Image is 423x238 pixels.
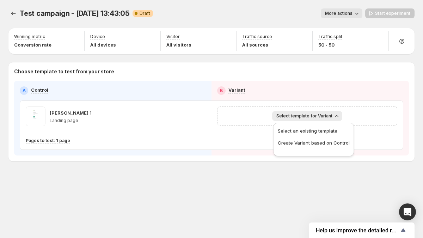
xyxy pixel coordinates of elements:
[23,88,26,93] h2: A
[90,34,105,39] p: Device
[278,140,350,146] span: Create Variant based on Control
[278,128,337,134] span: Select an existing template
[272,111,342,121] button: Select template for Variant
[276,113,332,119] span: Select template for Variant
[276,125,352,136] button: Select an existing template
[90,41,116,48] p: All devices
[14,34,45,39] p: Winning metric
[166,34,180,39] p: Visitor
[242,34,272,39] p: Traffic source
[318,34,342,39] p: Traffic split
[50,118,92,123] p: Landing page
[325,11,352,16] span: More actions
[316,226,407,234] button: Show survey - Help us improve the detailed report for A/B campaigns
[14,68,409,75] p: Choose template to test from your store
[318,41,342,48] p: 50 - 50
[26,106,45,126] img: Victor GemX 1
[26,138,70,144] p: Pages to test: 1 page
[321,8,362,18] button: More actions
[220,88,223,93] h2: B
[31,86,48,93] p: Control
[228,86,245,93] p: Variant
[8,8,18,18] button: Experiments
[166,41,191,48] p: All visitors
[316,227,399,234] span: Help us improve the detailed report for A/B campaigns
[140,11,150,16] span: Draft
[20,9,130,18] span: Test campaign - [DATE] 13:43:05
[242,41,272,48] p: All sources
[276,137,352,148] button: Create Variant based on Control
[399,203,416,220] div: Open Intercom Messenger
[50,109,92,116] p: [PERSON_NAME] 1
[14,41,51,48] p: Conversion rate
